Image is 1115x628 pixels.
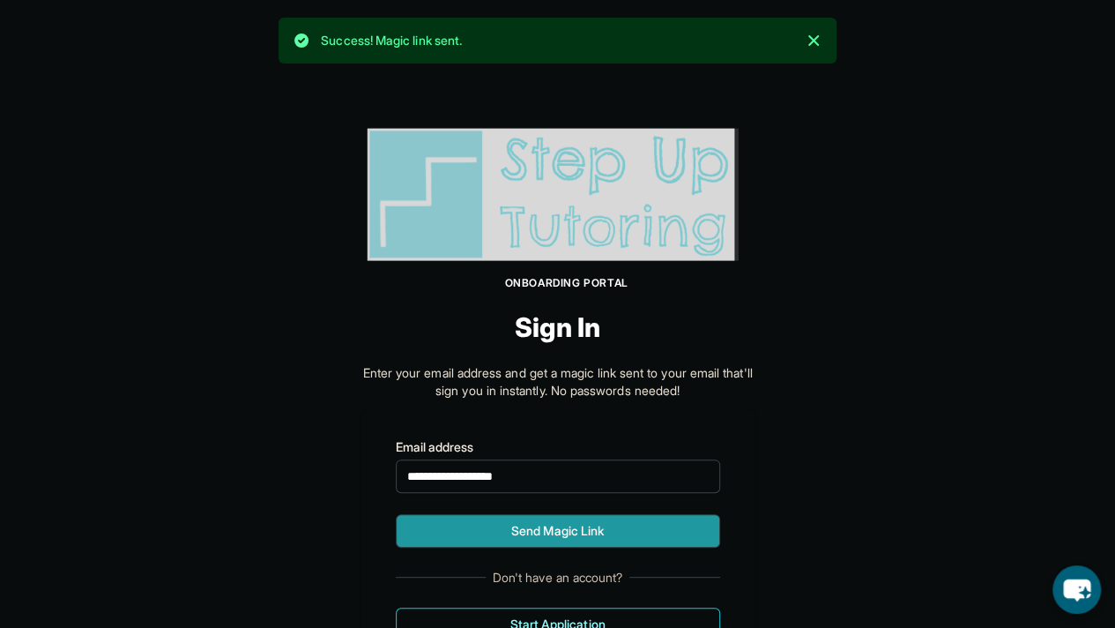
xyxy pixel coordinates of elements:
p: Success! Magic link sent. [321,32,462,49]
p: Enter your email address and get a magic link sent to your email that'll sign you in instantly. N... [361,364,755,400]
h1: Onboarding Portal [378,276,755,290]
h2: Sign In [361,311,755,343]
button: chat-button [1052,565,1101,614]
span: Don't have an account? [486,569,630,587]
img: Step Up Tutoring horizontal logo [361,123,755,265]
label: Email address [396,438,720,456]
button: Send Magic Link [396,514,720,548]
